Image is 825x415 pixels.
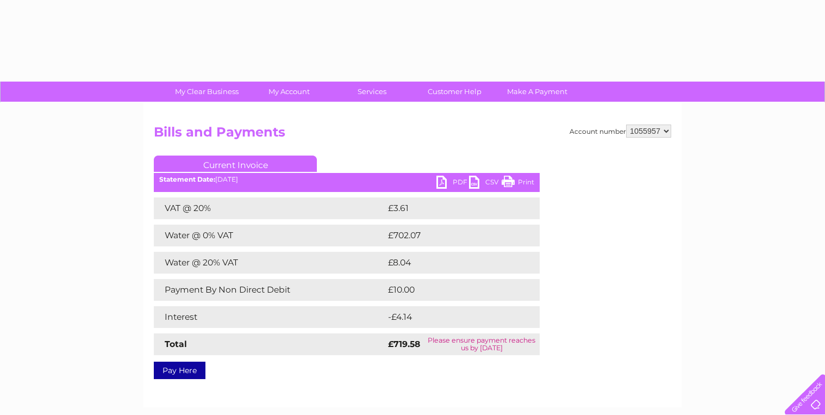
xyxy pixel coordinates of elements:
a: Make A Payment [492,82,582,102]
td: £8.04 [385,252,515,274]
a: Customer Help [410,82,499,102]
td: £702.07 [385,225,521,246]
div: Account number [570,125,671,138]
td: Please ensure payment reaches us by [DATE] [424,333,540,355]
strong: Total [165,339,187,349]
strong: £719.58 [388,339,420,349]
a: PDF [436,176,469,191]
h2: Bills and Payments [154,125,671,145]
a: My Account [245,82,334,102]
a: Current Invoice [154,156,317,172]
td: Payment By Non Direct Debit [154,279,385,301]
td: Water @ 0% VAT [154,225,385,246]
td: Water @ 20% VAT [154,252,385,274]
td: Interest [154,306,385,328]
td: VAT @ 20% [154,197,385,219]
td: -£4.14 [385,306,516,328]
a: My Clear Business [162,82,252,102]
td: £3.61 [385,197,513,219]
div: [DATE] [154,176,540,183]
a: Print [502,176,534,191]
a: Services [327,82,417,102]
a: CSV [469,176,502,191]
a: Pay Here [154,362,205,379]
td: £10.00 [385,279,517,301]
b: Statement Date: [159,175,215,183]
